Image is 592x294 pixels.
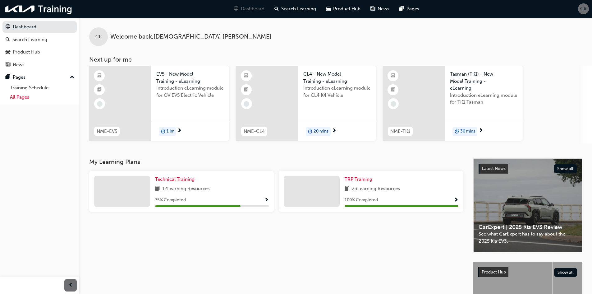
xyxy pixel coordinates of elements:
button: Show Progress [264,196,269,204]
span: Product Hub [333,5,360,12]
span: Introduction eLearning module for CL4 K4 Vehicle [303,85,371,99]
span: prev-icon [68,282,73,289]
a: news-iconNews [365,2,394,15]
a: NME-TK1Tasman (TK1) - New Model Training - eLearningIntroduction eLearning module for TK1 Tasmand... [383,66,523,141]
a: Training Schedule [7,83,77,93]
a: News [2,59,77,71]
span: news-icon [370,5,375,13]
button: Show all [554,268,577,277]
a: All Pages [7,92,77,102]
span: NME-TK1 [390,128,410,135]
div: Pages [13,74,25,81]
span: duration-icon [308,128,312,136]
a: pages-iconPages [394,2,424,15]
a: Product Hub [2,46,77,58]
span: Welcome back , [DEMOGRAPHIC_DATA] [PERSON_NAME] [110,33,271,40]
span: search-icon [274,5,279,13]
span: learningResourceType_ELEARNING-icon [391,72,395,80]
span: 30 mins [460,128,475,135]
a: guage-iconDashboard [229,2,269,15]
span: Tasman (TK1) - New Model Training - eLearning [450,71,518,92]
span: CR [580,5,587,12]
span: guage-icon [234,5,238,13]
span: book-icon [345,185,349,193]
a: Technical Training [155,176,197,183]
span: booktick-icon [391,86,395,94]
span: Introduction eLearning module for TK1 Tasman [450,92,518,106]
h3: My Learning Plans [89,158,463,166]
span: 75 % Completed [155,197,186,204]
span: learningRecordVerb_NONE-icon [391,101,396,107]
span: Latest News [482,166,506,171]
h3: Next up for me [79,56,592,63]
span: 100 % Completed [345,197,378,204]
span: car-icon [326,5,331,13]
a: search-iconSearch Learning [269,2,321,15]
span: Technical Training [155,176,195,182]
a: Latest NewsShow allCarExpert | 2025 Kia EV3 ReviewSee what CarExpert has to say about the 2025 Ki... [473,158,582,252]
button: CR [578,3,589,14]
button: Pages [2,72,77,83]
span: guage-icon [6,24,10,30]
span: Pages [406,5,419,12]
span: NME-CL4 [244,128,265,135]
span: car-icon [6,49,10,55]
a: Product HubShow all [478,267,577,277]
button: Show Progress [454,196,458,204]
span: NME-EV5 [97,128,117,135]
span: Show Progress [454,198,458,203]
span: Show Progress [264,198,269,203]
span: next-icon [177,128,182,134]
div: News [13,61,25,68]
span: duration-icon [161,128,165,136]
span: News [378,5,389,12]
a: TRP Training [345,176,375,183]
span: up-icon [70,73,74,82]
a: Latest NewsShow all [479,164,577,174]
span: CR [95,33,102,40]
span: next-icon [479,128,483,134]
span: news-icon [6,62,10,68]
span: 12 Learning Resources [162,185,210,193]
span: learningResourceType_ELEARNING-icon [244,72,248,80]
div: Product Hub [13,49,40,56]
span: TRP Training [345,176,372,182]
span: 23 Learning Resources [352,185,400,193]
span: EV5 - New Model Training - eLearning [156,71,224,85]
button: DashboardSearch LearningProduct HubNews [2,20,77,72]
span: Introduction eLearning module for OV EV5 Electric Vehicle [156,85,224,99]
a: NME-EV5EV5 - New Model Training - eLearningIntroduction eLearning module for OV EV5 Electric Vehi... [89,66,229,141]
span: CarExpert | 2025 Kia EV3 Review [479,224,577,231]
span: Dashboard [241,5,264,12]
span: Search Learning [281,5,316,12]
span: duration-icon [455,128,459,136]
a: Search Learning [2,34,77,45]
span: 20 mins [314,128,328,135]
a: Dashboard [2,21,77,33]
span: learningResourceType_ELEARNING-icon [97,72,102,80]
span: booktick-icon [97,86,102,94]
span: search-icon [6,37,10,43]
span: 1 hr [167,128,174,135]
span: CL4 - New Model Training - eLearning [303,71,371,85]
a: NME-CL4CL4 - New Model Training - eLearningIntroduction eLearning module for CL4 K4 Vehicledurati... [236,66,376,141]
span: learningRecordVerb_NONE-icon [97,101,103,107]
span: See what CarExpert has to say about the 2025 Kia EV3. [479,231,577,245]
span: learningRecordVerb_NONE-icon [244,101,249,107]
div: Search Learning [12,36,47,43]
span: next-icon [332,128,337,134]
img: kia-training [3,2,75,15]
span: booktick-icon [244,86,248,94]
span: pages-icon [399,5,404,13]
span: Product Hub [482,269,506,275]
button: Show all [554,164,577,173]
span: book-icon [155,185,160,193]
span: pages-icon [6,75,10,80]
a: car-iconProduct Hub [321,2,365,15]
